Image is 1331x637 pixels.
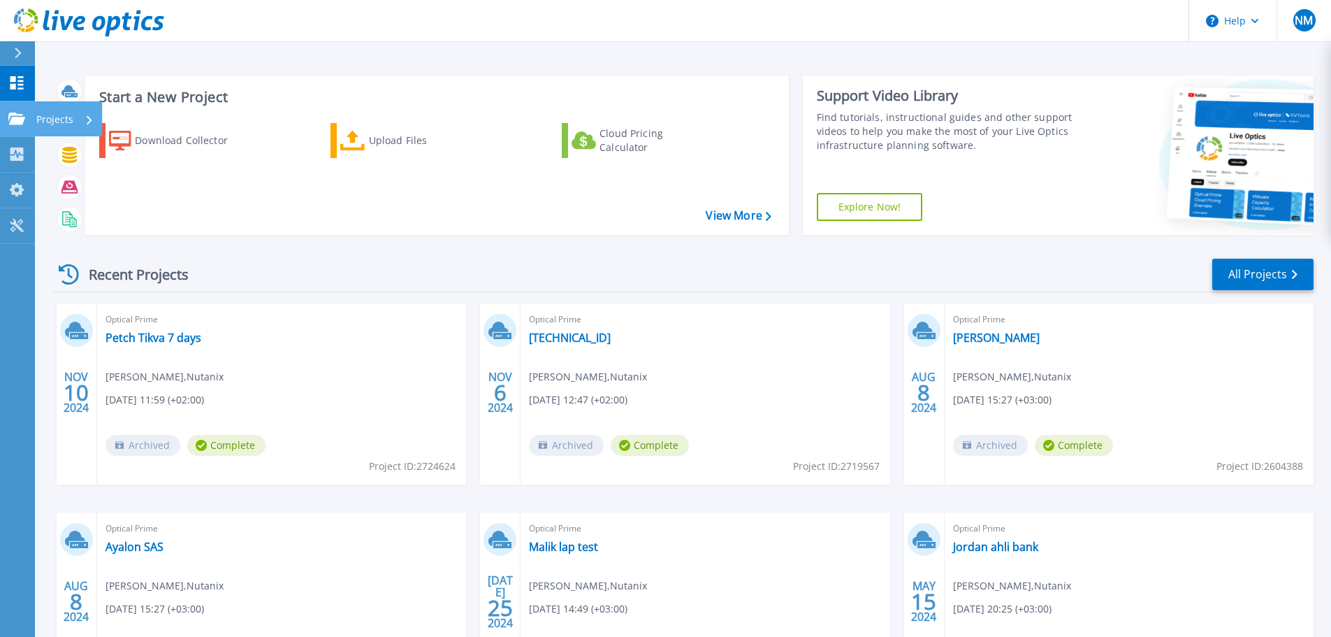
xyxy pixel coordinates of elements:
[910,367,937,418] div: AUG 2024
[953,601,1052,617] span: [DATE] 20:25 (+03:00)
[529,540,598,554] a: Malik lap test
[369,127,481,155] div: Upload Files
[106,369,224,385] span: [PERSON_NAME] , Nutanix
[1216,459,1303,474] span: Project ID: 2604388
[953,392,1052,408] span: [DATE] 15:27 (+03:00)
[1212,259,1314,290] a: All Projects
[1295,15,1313,26] span: NM
[106,521,458,536] span: Optical Prime
[953,312,1305,327] span: Optical Prime
[529,331,611,345] a: [TECHNICAL_ID]
[106,312,458,327] span: Optical Prime
[953,331,1040,345] a: [PERSON_NAME]
[529,435,604,456] span: Archived
[953,435,1028,456] span: Archived
[529,578,647,594] span: [PERSON_NAME] , Nutanix
[369,459,456,474] span: Project ID: 2724624
[330,123,486,158] a: Upload Files
[487,576,514,627] div: [DATE] 2024
[953,369,1071,385] span: [PERSON_NAME] , Nutanix
[953,578,1071,594] span: [PERSON_NAME] , Nutanix
[36,101,73,138] p: Projects
[106,540,163,554] a: Ayalon SAS
[793,459,880,474] span: Project ID: 2719567
[54,257,208,292] div: Recent Projects
[529,601,627,617] span: [DATE] 14:49 (+03:00)
[529,392,627,408] span: [DATE] 12:47 (+02:00)
[1035,435,1113,456] span: Complete
[529,312,881,327] span: Optical Prime
[135,127,247,155] div: Download Collector
[599,127,711,155] div: Cloud Pricing Calculator
[817,193,923,221] a: Explore Now!
[63,576,89,627] div: AUG 2024
[529,369,647,385] span: [PERSON_NAME] , Nutanix
[494,387,507,399] span: 6
[106,435,180,456] span: Archived
[562,123,718,158] a: Cloud Pricing Calculator
[106,331,201,345] a: Petch Tikva 7 days
[487,367,514,418] div: NOV 2024
[106,601,204,617] span: [DATE] 15:27 (+03:00)
[706,209,771,222] a: View More
[953,521,1305,536] span: Optical Prime
[488,602,513,614] span: 25
[187,435,266,456] span: Complete
[106,578,224,594] span: [PERSON_NAME] , Nutanix
[917,387,930,399] span: 8
[70,596,82,608] span: 8
[64,387,89,399] span: 10
[99,123,255,158] a: Download Collector
[910,576,937,627] div: MAY 2024
[953,540,1038,554] a: Jordan ahli bank
[817,110,1077,152] div: Find tutorials, instructional guides and other support videos to help you make the most of your L...
[529,521,881,536] span: Optical Prime
[106,392,204,408] span: [DATE] 11:59 (+02:00)
[611,435,689,456] span: Complete
[63,367,89,418] div: NOV 2024
[99,90,771,105] h3: Start a New Project
[817,87,1077,105] div: Support Video Library
[911,596,936,608] span: 15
